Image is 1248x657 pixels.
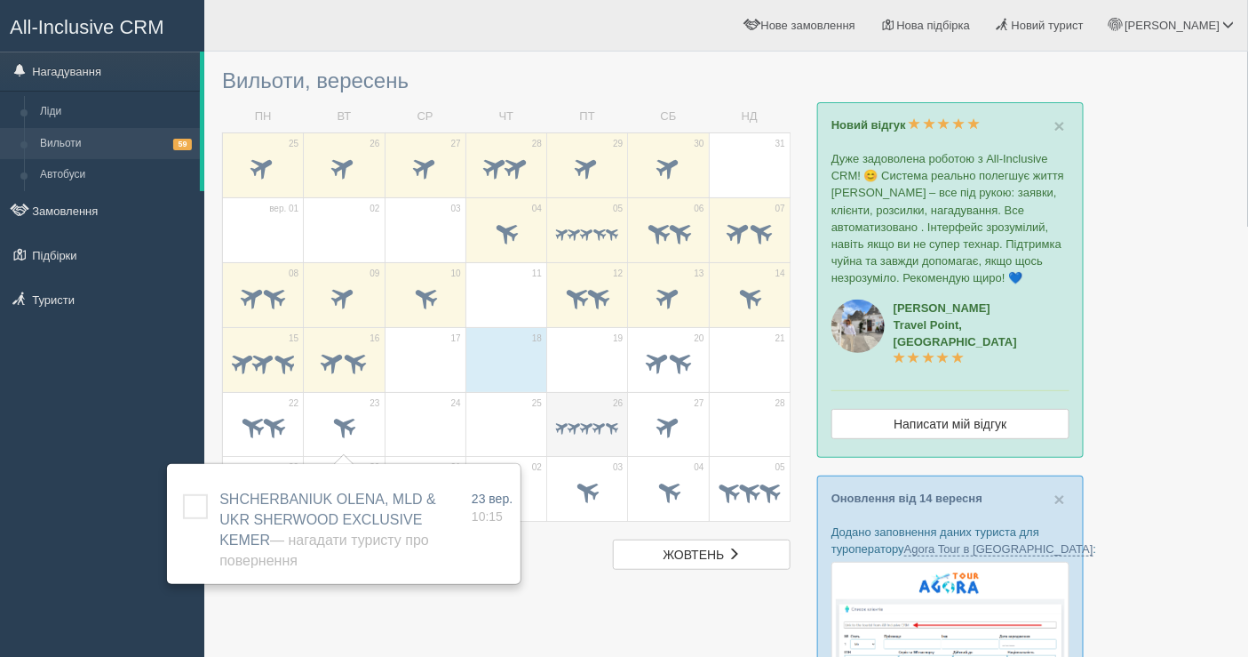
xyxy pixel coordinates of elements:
[370,203,379,215] span: 02
[370,138,379,150] span: 26
[370,397,379,410] span: 23
[613,268,623,280] span: 12
[472,509,503,524] span: 10:15
[1,1,203,50] a: All-Inclusive CRM
[465,101,546,132] td: ЧТ
[289,138,298,150] span: 25
[695,203,704,215] span: 06
[289,461,298,474] span: 29
[532,461,542,474] span: 02
[1054,490,1065,509] button: Close
[613,540,791,570] a: жовтень
[613,333,623,345] span: 19
[695,397,704,410] span: 27
[695,461,704,474] span: 04
[1012,19,1084,32] span: Новий турист
[370,461,379,474] span: 30
[219,492,436,568] span: SHCHERBANIUK OLENA, MLD & UKR SHERWOOD EXCLUSIVE KEMER
[269,203,298,215] span: вер. 01
[831,118,980,132] a: Новий відгук
[532,333,542,345] span: 18
[664,548,725,562] span: жовтень
[628,101,709,132] td: СБ
[709,101,790,132] td: НД
[385,101,465,132] td: СР
[289,333,298,345] span: 15
[613,203,623,215] span: 05
[547,101,628,132] td: ПТ
[775,138,785,150] span: 31
[894,301,1017,365] a: [PERSON_NAME]Travel Point, [GEOGRAPHIC_DATA]
[831,492,982,505] a: Оновлення від 14 вересня
[695,138,704,150] span: 30
[613,397,623,410] span: 26
[1054,116,1065,136] span: ×
[775,333,785,345] span: 21
[219,533,429,568] span: — Нагадати туристу про повернення
[427,461,461,474] span: жовт. 01
[831,409,1069,439] a: Написати мій відгук
[451,397,461,410] span: 24
[831,524,1069,557] p: Додано заповнення даних туриста для туроператору :
[1054,116,1065,135] button: Close
[451,203,461,215] span: 03
[775,397,785,410] span: 28
[897,19,971,32] span: Нова підбірка
[532,138,542,150] span: 28
[223,101,304,132] td: ПН
[532,203,542,215] span: 04
[775,461,785,474] span: 05
[10,16,164,38] span: All-Inclusive CRM
[695,268,704,280] span: 13
[304,101,385,132] td: ВТ
[761,19,855,32] span: Нове замовлення
[904,542,1093,557] a: Agora Tour в [GEOGRAPHIC_DATA]
[831,150,1069,286] p: Дуже задоволена роботою з All-Inclusive CRM! 😊 Система реально полегшує життя [PERSON_NAME] – все...
[222,69,791,92] h3: Вильоти, вересень
[451,138,461,150] span: 27
[472,492,513,506] span: 23 вер.
[289,397,298,410] span: 22
[695,333,704,345] span: 20
[219,492,436,568] a: SHCHERBANIUK OLENA, MLD & UKR SHERWOOD EXCLUSIVE KEMER— Нагадати туристу про повернення
[32,128,200,160] a: Вильоти59
[532,397,542,410] span: 25
[613,138,623,150] span: 29
[451,333,461,345] span: 17
[451,268,461,280] span: 10
[1054,489,1065,509] span: ×
[173,139,192,150] span: 59
[472,490,513,525] a: 23 вер. 10:15
[370,333,379,345] span: 16
[613,461,623,474] span: 03
[370,268,379,280] span: 09
[1125,19,1220,32] span: [PERSON_NAME]
[775,268,785,280] span: 14
[32,159,200,191] a: Автобуси
[532,268,542,280] span: 11
[32,96,200,128] a: Ліди
[775,203,785,215] span: 07
[289,268,298,280] span: 08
